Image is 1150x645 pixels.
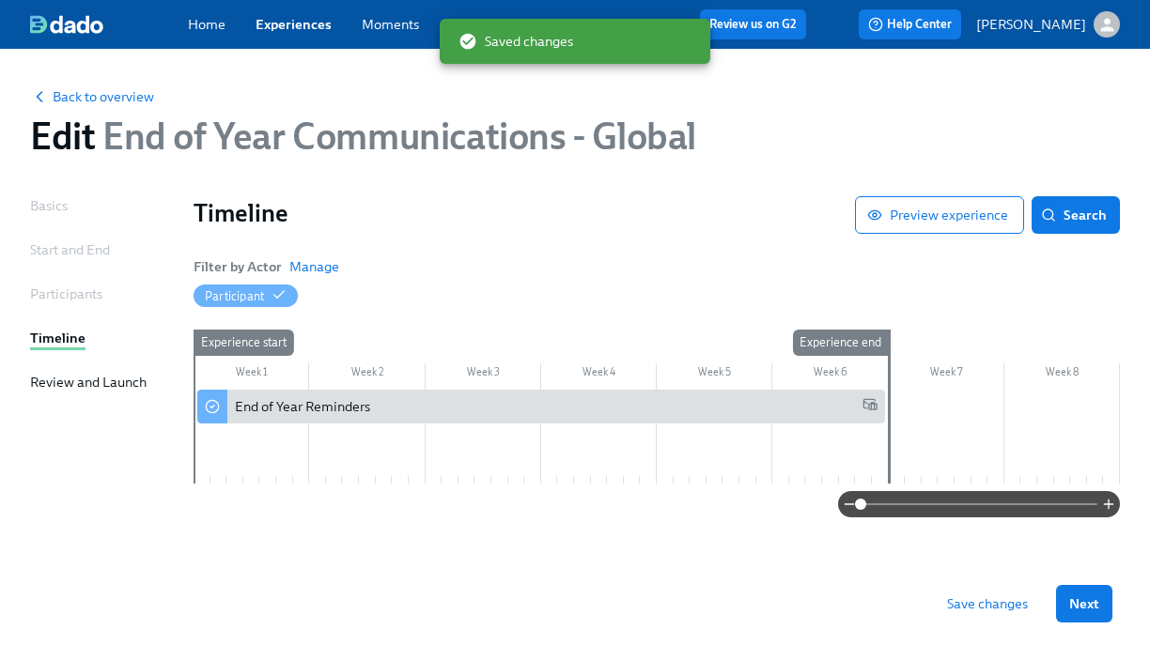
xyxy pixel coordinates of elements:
[976,11,1120,38] button: [PERSON_NAME]
[1069,594,1099,613] span: Next
[855,196,1024,234] button: Preview experience
[792,330,889,356] div: Experience end
[709,15,797,34] a: Review us on G2
[235,397,370,416] div: End of Year Reminders
[194,256,282,277] h6: Filter by Actor
[657,363,772,386] div: Week 5
[30,15,103,34] img: dado
[194,196,855,230] h1: Timeline
[426,363,541,386] div: Week 3
[772,363,888,386] div: Week 6
[1056,585,1112,622] button: Next
[30,284,102,303] div: Participants
[862,396,878,417] span: Work Email
[309,363,425,386] div: Week 2
[30,114,696,159] h1: Edit
[30,15,188,34] a: dado
[700,9,806,39] button: Review us on G2
[871,206,1008,224] span: Preview experience
[889,363,1004,386] div: Week 7
[194,363,309,386] div: Week 1
[30,87,154,106] button: Back to overview
[362,16,419,33] a: Moments
[289,257,339,276] button: Manage
[1045,206,1107,224] span: Search
[95,114,696,159] span: End of Year Communications - Global
[458,32,573,51] span: Saved changes
[1004,363,1120,386] div: Week 8
[188,16,225,33] a: Home
[859,9,961,39] button: Help Center
[194,330,294,356] div: Experience start
[976,15,1086,34] p: [PERSON_NAME]
[197,390,885,423] div: End of Year Reminders
[205,287,264,305] div: Hide Participant
[541,363,657,386] div: Week 4
[194,284,298,307] button: Participant
[934,585,1041,622] button: Save changes
[256,16,332,33] a: Experiences
[30,373,147,392] div: Review and Launch
[1032,196,1120,234] button: Search
[868,15,952,34] span: Help Center
[947,594,1028,613] span: Save changes
[30,329,85,347] div: Timeline
[30,196,68,215] div: Basics
[30,240,110,259] div: Start and End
